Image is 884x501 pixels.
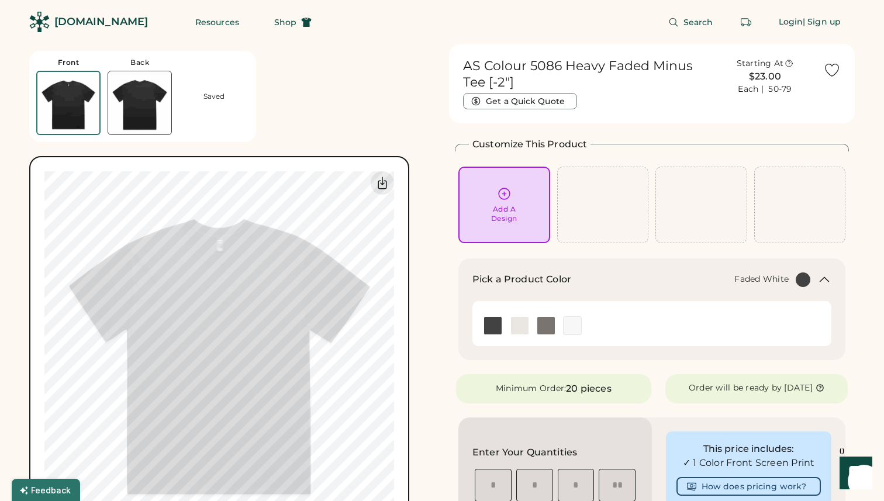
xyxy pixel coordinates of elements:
img: Faded Grey Swatch Image [537,317,555,334]
div: Faded Black [484,317,502,334]
button: Get a Quick Quote [463,93,577,109]
img: Faded Black Swatch Image [484,317,502,334]
div: Faded White [734,274,789,285]
div: | Sign up [803,16,841,28]
button: How does pricing work? [676,477,821,496]
div: Add A Design [491,205,517,223]
button: Search [654,11,727,34]
img: AS Colour 5086 Faded Black Back Thumbnail [108,71,171,134]
h2: Enter Your Quantities [472,445,577,459]
span: Shop [274,18,296,26]
img: Rendered Logo - Screens [29,12,50,32]
button: Resources [181,11,253,34]
iframe: Front Chat [828,448,879,499]
div: Faded Grey [537,317,555,334]
div: Faded White [564,317,581,334]
div: This price includes: [676,442,821,456]
img: Faded White Swatch Image [564,317,581,334]
h1: AS Colour 5086 Heavy Faded Minus Tee [-2"] [463,58,707,91]
div: $23.00 [714,70,816,84]
div: 20 pieces [566,382,611,396]
img: AS Colour 5086 Faded Black Front Thumbnail [37,72,99,134]
div: [DATE] [784,382,813,394]
h2: Pick a Product Color [472,272,571,286]
span: Search [683,18,713,26]
div: [DOMAIN_NAME] [54,15,148,29]
div: Order will be ready by [689,382,782,394]
img: Faded Bone Swatch Image [511,317,529,334]
div: Each | 50-79 [738,84,792,95]
div: Back [130,58,149,67]
div: Saved [203,92,225,101]
h2: Customize This Product [472,137,587,151]
div: Minimum Order: [496,383,567,395]
div: Front [58,58,80,67]
div: Faded Bone [511,317,529,334]
button: Shop [260,11,326,34]
div: Download Front Mockup [371,171,394,195]
div: ✓ 1 Color Front Screen Print [676,456,821,470]
div: Starting At [737,58,784,70]
div: Login [779,16,803,28]
button: Retrieve an order [734,11,758,34]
